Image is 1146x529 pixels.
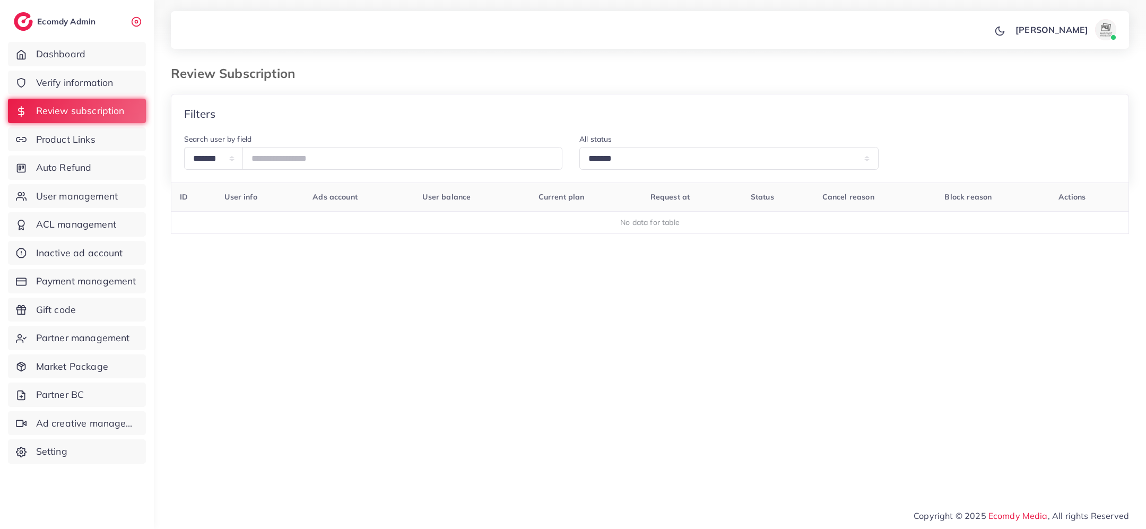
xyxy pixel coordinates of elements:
span: Partner BC [36,388,84,402]
span: Review subscription [36,104,125,118]
a: Partner BC [8,383,146,407]
a: Review subscription [8,99,146,123]
a: ACL management [8,212,146,237]
a: Verify information [8,71,146,95]
h3: Review Subscription [171,66,303,81]
h2: Ecomdy Admin [37,16,98,27]
a: Product Links [8,127,146,152]
a: Gift code [8,298,146,322]
span: Dashboard [36,47,85,61]
span: Ad creative management [36,417,138,430]
span: Payment management [36,274,136,288]
span: Partner management [36,331,130,345]
span: Current plan [539,192,585,202]
span: Status [751,192,774,202]
a: Market Package [8,354,146,379]
img: logo [14,12,33,31]
span: User management [36,189,118,203]
span: ID [180,192,188,202]
a: Payment management [8,269,146,293]
span: User balance [422,192,471,202]
a: Inactive ad account [8,241,146,265]
span: , All rights Reserved [1048,509,1129,522]
span: Inactive ad account [36,246,123,260]
span: Actions [1058,192,1086,202]
span: Copyright © 2025 [914,509,1129,522]
span: Cancel reason [822,192,874,202]
span: ACL management [36,218,116,231]
span: Request at [650,192,690,202]
label: Search user by field [184,134,251,144]
span: Setting [36,445,67,458]
img: avatar [1095,19,1116,40]
span: Block reason [944,192,992,202]
span: Verify information [36,76,114,90]
a: User management [8,184,146,209]
span: Auto Refund [36,161,92,175]
a: Auto Refund [8,155,146,180]
span: Gift code [36,303,76,317]
a: Setting [8,439,146,464]
a: Dashboard [8,42,146,66]
div: No data for table [177,217,1123,228]
a: logoEcomdy Admin [14,12,98,31]
p: [PERSON_NAME] [1015,23,1088,36]
span: Product Links [36,133,95,146]
h4: Filters [184,107,215,120]
a: Ad creative management [8,411,146,436]
span: User info [224,192,257,202]
a: Ecomdy Media [988,510,1048,521]
label: All status [579,134,612,144]
a: Partner management [8,326,146,350]
span: Ads account [312,192,358,202]
a: [PERSON_NAME]avatar [1010,19,1121,40]
span: Market Package [36,360,108,374]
